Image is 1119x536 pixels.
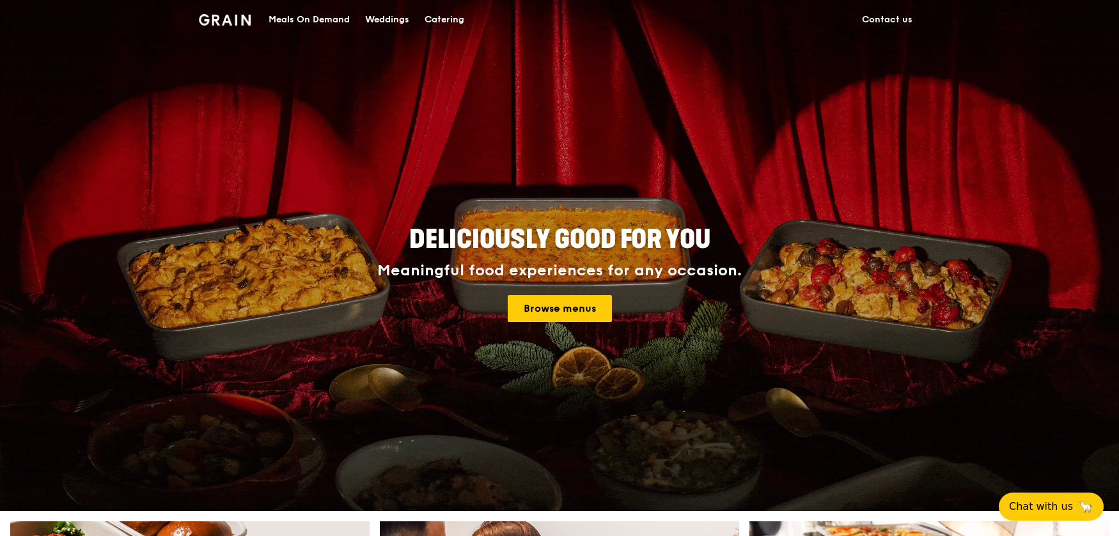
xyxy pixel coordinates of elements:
a: Browse menus [508,295,612,322]
span: Deliciously good for you [409,224,710,255]
a: Contact us [854,1,920,39]
a: Catering [417,1,472,39]
a: Weddings [357,1,417,39]
div: Catering [425,1,464,39]
span: Chat with us [1009,499,1073,514]
img: Grain [199,14,251,26]
div: Weddings [365,1,409,39]
div: Meaningful food experiences for any occasion. [329,262,790,280]
span: 🦙 [1078,499,1093,514]
button: Chat with us🦙 [999,493,1104,521]
div: Meals On Demand [269,1,350,39]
